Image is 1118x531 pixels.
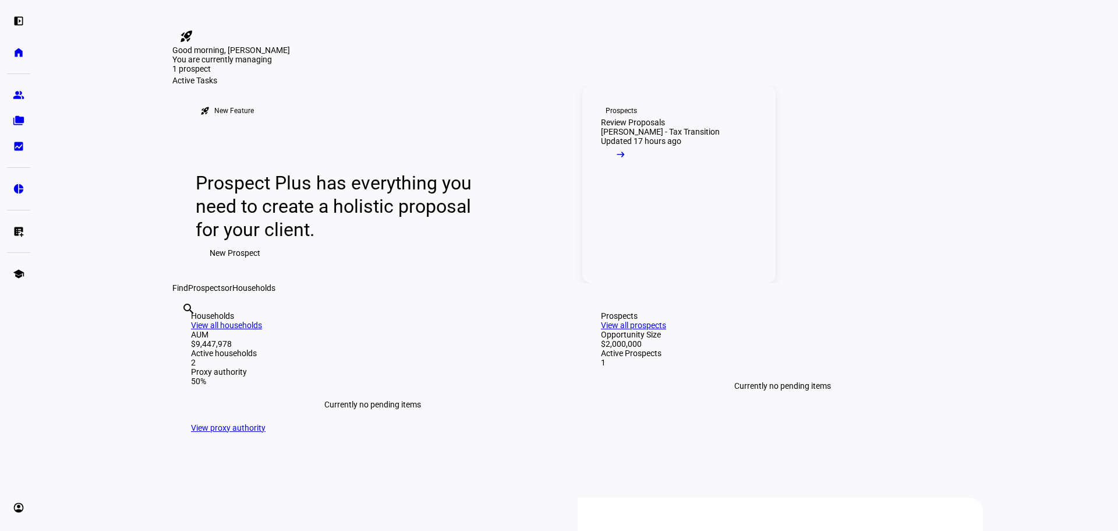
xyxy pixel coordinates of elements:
a: ProspectsReview Proposals[PERSON_NAME] - Tax TransitionUpdated 17 hours ago [582,85,776,283]
eth-mat-symbol: pie_chart [13,183,24,195]
div: 1 prospect [172,64,289,73]
div: Prospects [606,106,637,115]
div: Good morning, [PERSON_NAME] [172,45,983,55]
eth-mat-symbol: left_panel_open [13,15,24,27]
mat-icon: search [182,302,196,316]
div: $9,447,978 [191,339,554,349]
div: Currently no pending items [601,367,964,405]
mat-icon: rocket_launch [179,29,193,43]
div: Prospect Plus has everything you need to create a holistic proposal for your client. [196,171,483,241]
a: View all prospects [601,321,666,330]
div: Households [191,311,554,321]
span: You are currently managing [172,55,272,64]
div: New Feature [214,106,254,115]
div: 50% [191,377,554,386]
div: $2,000,000 [601,339,964,349]
div: Find or [172,283,983,293]
div: Active Tasks [172,76,983,85]
mat-icon: rocket_launch [200,106,210,115]
span: Households [232,283,275,293]
div: Updated 17 hours ago [601,136,681,146]
a: folder_copy [7,109,30,132]
div: Proxy authority [191,367,554,377]
a: home [7,41,30,64]
a: View all households [191,321,262,330]
eth-mat-symbol: home [13,47,24,58]
eth-mat-symbol: folder_copy [13,115,24,126]
div: Review Proposals [601,118,665,127]
span: New Prospect [210,241,260,265]
div: 1 [601,358,964,367]
a: pie_chart [7,177,30,201]
eth-mat-symbol: bid_landscape [13,140,24,152]
div: Active Prospects [601,349,964,358]
input: Enter name of prospect or household [182,318,184,332]
a: View proxy authority [191,423,266,432]
eth-mat-symbol: group [13,89,24,101]
div: Prospects [601,311,964,321]
span: Prospects [188,283,225,293]
div: AUM [191,330,554,339]
eth-mat-symbol: list_alt_add [13,226,24,237]
mat-icon: arrow_right_alt [615,149,627,160]
eth-mat-symbol: account_circle [13,502,24,514]
div: 2 [191,358,554,367]
div: [PERSON_NAME] - Tax Transition [601,127,720,136]
div: Currently no pending items [191,386,554,423]
div: Opportunity Size [601,330,964,339]
a: group [7,83,30,107]
button: New Prospect [196,241,274,265]
eth-mat-symbol: school [13,268,24,280]
div: Active households [191,349,554,358]
a: bid_landscape [7,135,30,158]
